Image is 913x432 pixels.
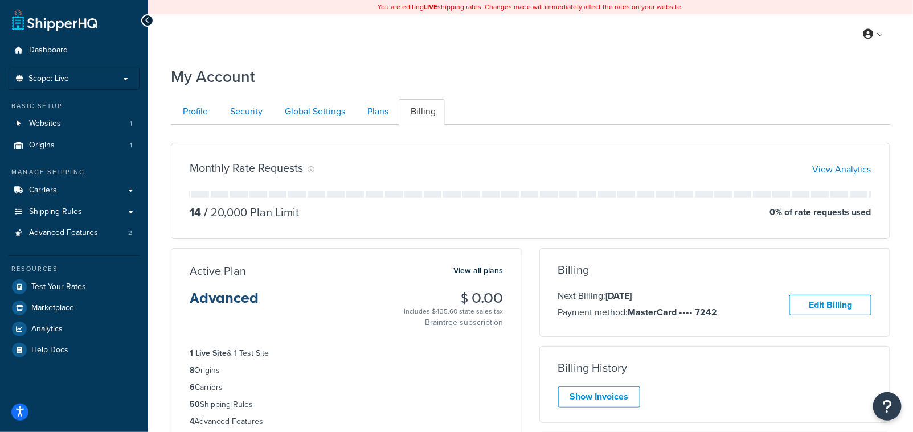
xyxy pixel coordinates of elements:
h3: Advanced [190,291,259,315]
a: Websites 1 [9,113,140,134]
a: Show Invoices [558,386,640,408]
span: Origins [29,141,55,150]
a: Dashboard [9,40,140,61]
strong: 8 [190,364,194,376]
a: Shipping Rules [9,201,140,223]
strong: [DATE] [606,289,632,302]
p: Payment method: [558,305,718,320]
a: Global Settings [273,99,354,125]
b: LIVE [424,2,438,12]
a: Billing [399,99,445,125]
h3: $ 0.00 [404,291,503,306]
span: Advanced Features [29,228,98,238]
li: Websites [9,113,140,134]
p: 0 % of rate requests used [769,204,871,220]
h3: Active Plan [190,265,246,277]
span: 1 [130,119,132,129]
span: Test Your Rates [31,282,86,292]
span: Shipping Rules [29,207,82,217]
span: Analytics [31,324,63,334]
li: Shipping Rules [190,398,503,411]
h3: Monthly Rate Requests [190,162,303,174]
li: Advanced Features [190,415,503,428]
span: 1 [130,141,132,150]
div: Includes $435.60 state sales tax [404,306,503,317]
a: Analytics [9,319,140,339]
span: Dashboard [29,46,68,55]
h3: Billing History [558,361,628,374]
a: View all plans [454,264,503,278]
a: Plans [355,99,398,125]
p: 20,000 Plan Limit [201,204,299,220]
li: Origins [9,135,140,156]
button: Open Resource Center [873,392,902,421]
a: Security [218,99,272,125]
span: Carriers [29,186,57,195]
a: Origins 1 [9,135,140,156]
span: 2 [128,228,132,238]
strong: 50 [190,398,200,410]
span: Help Docs [31,345,68,355]
strong: 1 Live Site [190,347,227,359]
strong: 4 [190,415,194,427]
li: Origins [190,364,503,377]
strong: 6 [190,381,195,393]
span: Scope: Live [28,74,69,84]
a: Carriers [9,180,140,201]
span: / [204,204,208,221]
a: Advanced Features 2 [9,223,140,244]
li: Advanced Features [9,223,140,244]
span: Marketplace [31,303,74,313]
div: Basic Setup [9,101,140,111]
a: View Analytics [812,163,871,176]
li: Carriers [190,381,503,394]
div: Resources [9,264,140,274]
a: Marketplace [9,298,140,318]
a: Profile [171,99,217,125]
a: Test Your Rates [9,277,140,297]
p: Next Billing: [558,289,718,303]
div: Manage Shipping [9,167,140,177]
h1: My Account [171,65,255,88]
strong: MasterCard •••• 7242 [628,306,718,319]
span: Websites [29,119,61,129]
a: Edit Billing [789,295,871,316]
a: Help Docs [9,340,140,360]
p: 14 [190,204,201,220]
p: Braintree subscription [404,317,503,328]
li: & 1 Test Site [190,347,503,360]
a: ShipperHQ Home [12,9,97,31]
h3: Billing [558,264,589,276]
